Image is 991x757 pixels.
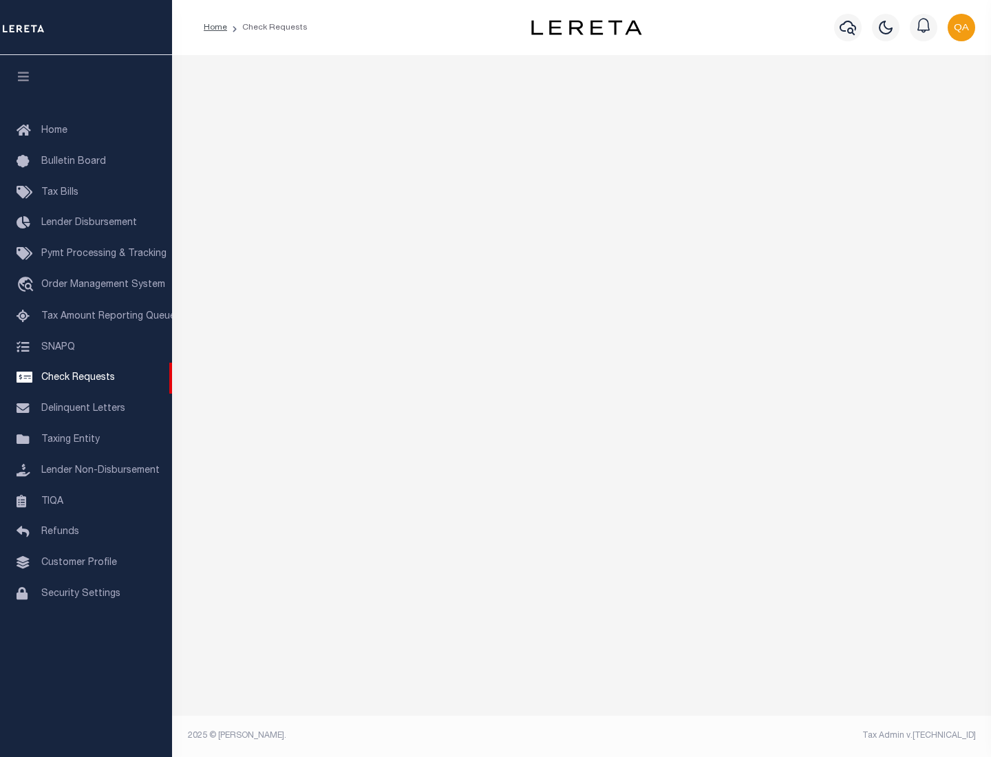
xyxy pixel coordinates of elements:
span: Home [41,126,67,136]
span: Refunds [41,527,79,537]
span: Check Requests [41,373,115,383]
span: Delinquent Letters [41,404,125,414]
li: Check Requests [227,21,308,34]
span: Bulletin Board [41,157,106,167]
a: Home [204,23,227,32]
span: Taxing Entity [41,435,100,445]
span: Security Settings [41,589,120,599]
span: Tax Amount Reporting Queue [41,312,175,321]
span: TIQA [41,496,63,506]
span: Order Management System [41,280,165,290]
span: SNAPQ [41,342,75,352]
span: Tax Bills [41,188,78,198]
span: Pymt Processing & Tracking [41,249,167,259]
span: Customer Profile [41,558,117,568]
i: travel_explore [17,277,39,295]
div: Tax Admin v.[TECHNICAL_ID] [592,729,976,742]
span: Lender Disbursement [41,218,137,228]
img: svg+xml;base64,PHN2ZyB4bWxucz0iaHR0cDovL3d3dy53My5vcmcvMjAwMC9zdmciIHBvaW50ZXItZXZlbnRzPSJub25lIi... [948,14,975,41]
img: logo-dark.svg [531,20,641,35]
span: Lender Non-Disbursement [41,466,160,476]
div: 2025 © [PERSON_NAME]. [178,729,582,742]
